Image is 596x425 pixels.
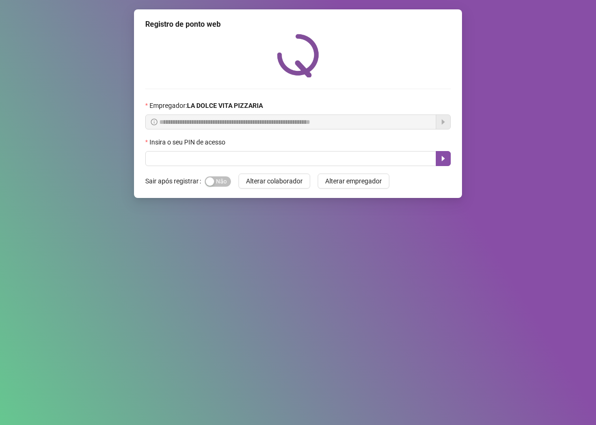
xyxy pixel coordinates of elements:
[325,176,382,186] span: Alterar empregador
[318,174,389,189] button: Alterar empregador
[440,155,447,162] span: caret-right
[145,174,205,189] label: Sair após registrar
[187,102,263,109] strong: LA DOLCE VITA PIZZARIA
[145,137,231,147] label: Insira o seu PIN de acesso
[145,19,451,30] div: Registro de ponto web
[246,176,303,186] span: Alterar colaborador
[151,119,157,125] span: info-circle
[277,34,319,77] img: QRPoint
[149,100,263,111] span: Empregador :
[238,174,310,189] button: Alterar colaborador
